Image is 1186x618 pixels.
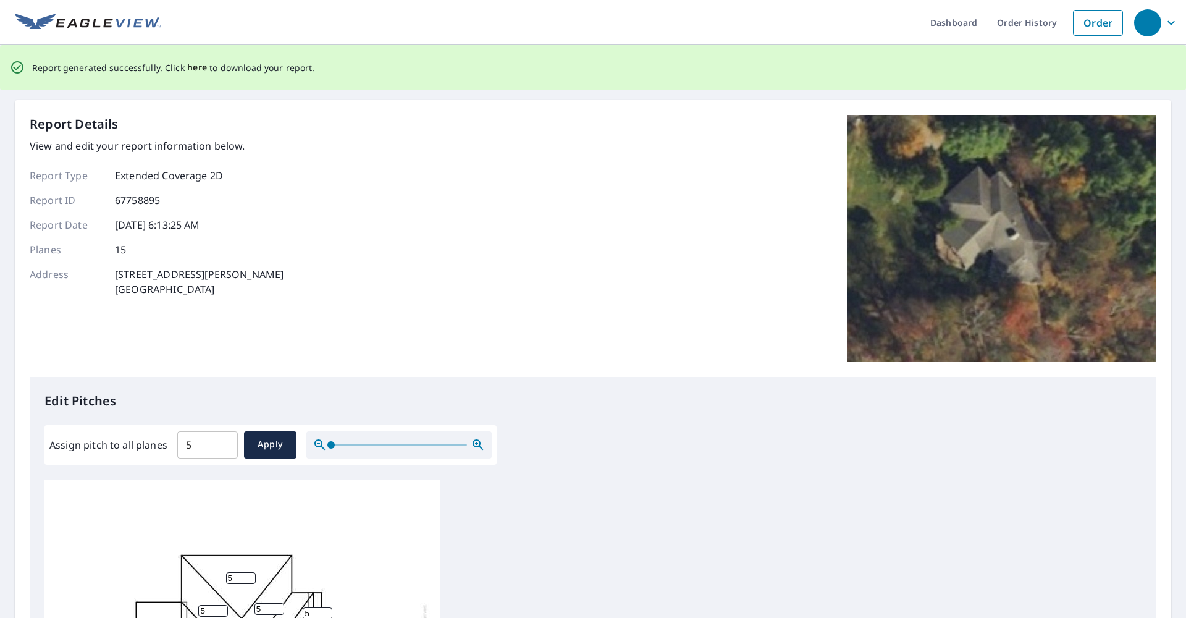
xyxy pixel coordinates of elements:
[49,438,167,452] label: Assign pitch to all planes
[30,242,104,257] p: Planes
[44,392,1142,410] p: Edit Pitches
[30,218,104,232] p: Report Date
[30,115,119,133] p: Report Details
[254,437,287,452] span: Apply
[115,168,223,183] p: Extended Coverage 2D
[30,193,104,208] p: Report ID
[115,267,284,297] p: [STREET_ADDRESS][PERSON_NAME] [GEOGRAPHIC_DATA]
[115,193,160,208] p: 67758895
[30,267,104,297] p: Address
[30,138,284,153] p: View and edit your report information below.
[847,115,1156,362] img: Top image
[115,218,200,232] p: [DATE] 6:13:25 AM
[115,242,126,257] p: 15
[1073,10,1123,36] a: Order
[30,168,104,183] p: Report Type
[244,431,296,459] button: Apply
[177,428,238,462] input: 00.0
[15,14,161,32] img: EV Logo
[187,60,208,75] button: here
[32,60,315,75] p: Report generated successfully. Click to download your report.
